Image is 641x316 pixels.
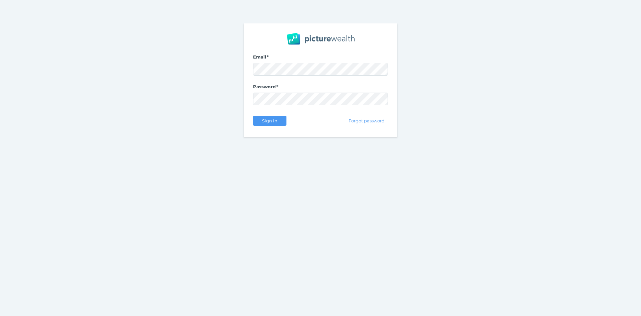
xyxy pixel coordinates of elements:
[259,118,280,123] span: Sign in
[346,116,388,126] button: Forgot password
[253,54,388,63] label: Email
[253,84,388,93] label: Password
[287,33,355,45] img: PW
[253,116,286,126] button: Sign in
[346,118,388,123] span: Forgot password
